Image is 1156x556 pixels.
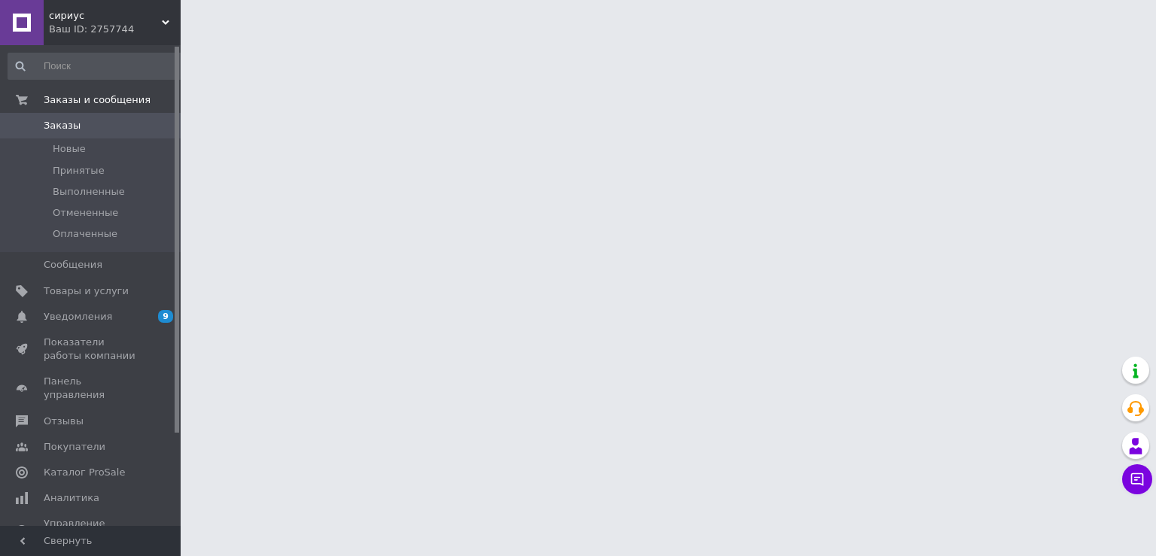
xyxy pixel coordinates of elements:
span: Управление сайтом [44,517,139,544]
span: Покупатели [44,440,105,454]
span: Панель управления [44,375,139,402]
span: Оплаченные [53,227,117,241]
span: Каталог ProSale [44,466,125,479]
span: Заказы [44,119,81,132]
span: Уведомления [44,310,112,324]
input: Поиск [8,53,186,80]
span: Товары и услуги [44,284,129,298]
span: Выполненные [53,185,125,199]
div: Ваш ID: 2757744 [49,23,181,36]
span: Сообщения [44,258,102,272]
span: Новые [53,142,86,156]
span: сириус [49,9,162,23]
span: Заказы и сообщения [44,93,151,107]
span: Аналитика [44,491,99,505]
span: Отзывы [44,415,84,428]
span: Показатели работы компании [44,336,139,363]
button: Чат с покупателем [1122,464,1152,494]
span: 9 [158,310,173,323]
span: Отмененные [53,206,118,220]
span: Принятые [53,164,105,178]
